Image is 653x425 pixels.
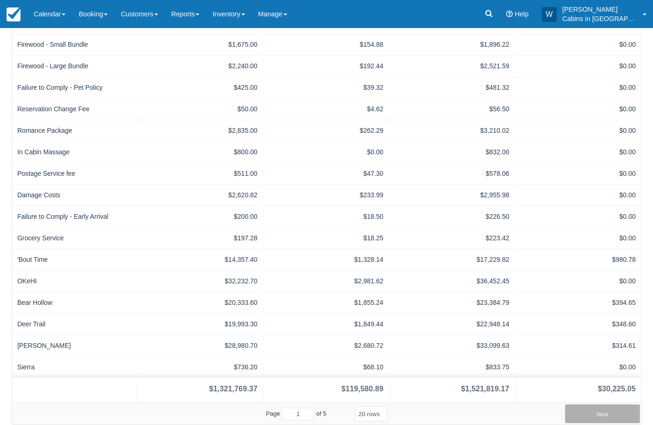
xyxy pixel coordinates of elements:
[17,61,88,71] a: Firewood - Large Bundle
[521,61,636,71] div: $0.00
[143,212,257,222] div: $200.00
[269,255,383,265] div: $1,328.14
[395,319,509,329] div: $22,948.14
[521,212,636,222] div: $0.00
[269,362,383,372] div: $68.10
[395,104,509,114] div: $56.50
[143,40,257,50] div: $1,675.00
[143,104,257,114] div: $50.00
[143,126,257,136] div: $2,835.00
[395,276,509,286] div: $36,452.45
[395,341,509,351] div: $33,099.63
[143,298,257,308] div: $20,333.60
[521,298,636,308] div: $394.65
[269,126,383,136] div: $262.29
[17,276,37,286] a: OKeHI
[143,169,257,179] div: $511.00
[461,383,509,395] div: $1,521,819.17
[521,319,636,329] div: $348.60
[395,255,509,265] div: $17,229.82
[17,341,71,351] a: [PERSON_NAME]
[521,126,636,136] div: $0.00
[143,276,257,286] div: $32,232.70
[542,7,557,22] div: W
[266,408,326,420] span: Page of
[17,298,52,308] a: Bear Hollow
[143,341,257,351] div: $28,980.70
[395,362,509,372] div: $833.75
[521,40,636,50] div: $0.00
[506,11,513,17] i: Help
[269,61,383,71] div: $192.44
[209,383,257,395] div: $1,321,769.37
[395,40,509,50] div: $1,896.22
[17,212,109,222] a: Failure to Comply - Early Arrival
[269,40,383,50] div: $154.88
[269,276,383,286] div: $2,981.62
[17,255,48,265] a: 'Bout Time
[269,169,383,179] div: $47.30
[269,212,383,222] div: $18.50
[17,169,75,179] a: Postage Service fee
[395,83,509,93] div: $481.32
[17,147,70,157] a: In Cabin Massage
[395,61,509,71] div: $2,521.59
[269,319,383,329] div: $1,849.44
[269,233,383,243] div: $18.25
[269,298,383,308] div: $1,855.24
[562,5,637,14] p: [PERSON_NAME]
[17,83,102,93] a: Failure to Comply - Pet Policy
[7,7,21,22] img: checkfront-main-nav-mini-logo.png
[395,169,509,179] div: $578.06
[521,233,636,243] div: $0.00
[143,255,257,265] div: $14,357.40
[521,341,636,351] div: $314.61
[143,83,257,93] div: $425.00
[269,190,383,200] div: $233.99
[521,147,636,157] div: $0.00
[323,410,326,417] span: 5
[521,169,636,179] div: $0.00
[269,341,383,351] div: $2,680.72
[17,319,45,329] a: Deer Trail
[341,383,384,395] div: $119,580.89
[521,104,636,114] div: $0.00
[521,276,636,286] div: $0.00
[17,190,60,200] a: Damage Costs
[17,362,35,372] a: Sierra
[515,10,529,18] span: Help
[17,126,72,136] a: Romance Package
[395,233,509,243] div: $223.42
[562,14,637,23] p: Cabins in [GEOGRAPHIC_DATA]
[143,233,257,243] div: $197.28
[143,362,257,372] div: $736.20
[143,319,257,329] div: $19,993.30
[395,126,509,136] div: $3,210.02
[395,147,509,157] div: $832.00
[143,61,257,71] div: $2,240.00
[395,212,509,222] div: $226.50
[521,362,636,372] div: $0.00
[395,298,509,308] div: $23,384.79
[598,383,636,395] div: $30,225.05
[395,190,509,200] div: $2,955.98
[17,233,64,243] a: Grocery Service
[521,255,636,265] div: $980.78
[565,404,640,423] button: Next
[269,104,383,114] div: $4.62
[269,83,383,93] div: $39.32
[17,40,88,50] a: Firewood - Small Bundle
[521,83,636,93] div: $0.00
[17,104,89,114] a: Reservation Change Fee
[143,190,257,200] div: $2,620.82
[521,190,636,200] div: $0.00
[269,147,383,157] div: $0.00
[143,147,257,157] div: $800.00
